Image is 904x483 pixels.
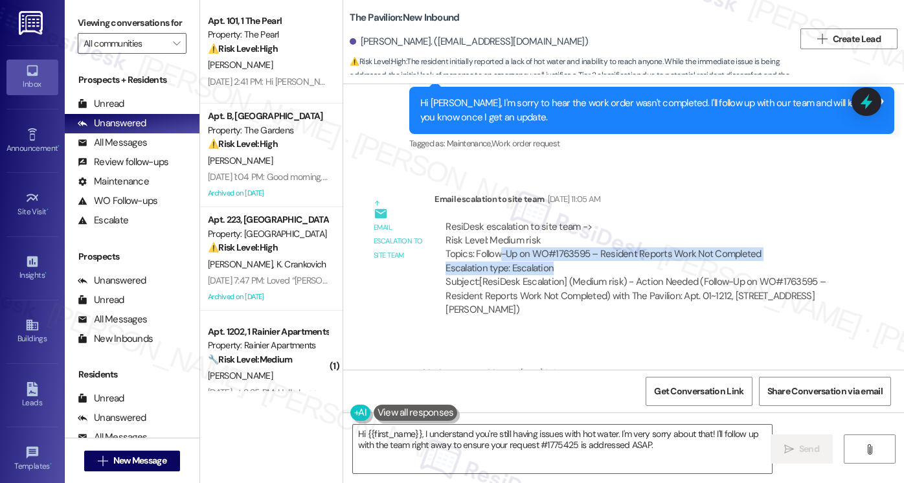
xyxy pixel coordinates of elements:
div: Property: The Gardens [208,124,328,137]
b: The Pavilion: New Inbound [350,11,459,25]
button: Share Conversation via email [759,377,891,406]
div: [DATE] 11:05 AM [545,192,601,206]
div: Unanswered [78,411,146,425]
div: Prospects [65,250,199,264]
a: Inbox [6,60,58,95]
strong: 🔧 Risk Level: Medium [208,354,292,365]
button: Get Conversation Link [646,377,752,406]
span: K. Crankovich [277,258,326,270]
span: Work order request [492,138,559,149]
div: Apt. 223, [GEOGRAPHIC_DATA] [208,213,328,227]
div: [DATE] 2:41 PM: Hi [PERSON_NAME] can you put me contact with the property manager of the Pearl? [208,76,585,87]
div: [DATE] at 2:25 PM: Hello I was curious what my move out date is? [208,387,451,398]
div: Residesk Automated Survey [409,366,894,384]
strong: ⚠️ Risk Level: High [208,43,278,54]
strong: ⚠️ Risk Level: High [208,138,278,150]
span: [PERSON_NAME] [208,258,277,270]
span: • [47,205,49,214]
span: Get Conversation Link [654,385,743,398]
strong: ⚠️ Risk Level: High [350,56,405,67]
div: New Inbounds [78,332,153,346]
div: [DATE] 2:10 PM [517,366,571,379]
span: Create Lead [833,32,881,46]
i:  [784,444,794,455]
a: Leads [6,378,58,413]
div: WO Follow-ups [78,194,157,208]
div: Archived on [DATE] [207,289,329,305]
a: Insights • [6,251,58,286]
div: Email escalation to site team [435,192,848,210]
div: [PERSON_NAME]. ([EMAIL_ADDRESS][DOMAIN_NAME]) [350,35,588,49]
div: ResiDesk escalation to site team -> Risk Level: Medium risk Topics: Follow-Up on WO#1763595 – Res... [446,220,837,276]
div: All Messages [78,136,147,150]
div: Prospects + Residents [65,73,199,87]
div: Unread [78,293,124,307]
i:  [817,34,827,44]
div: Unread [78,97,124,111]
span: Share Conversation via email [767,385,883,398]
button: New Message [84,451,180,471]
i:  [98,456,107,466]
i:  [173,38,180,49]
div: Unread [78,392,124,405]
div: Apt. 101, 1 The Pearl [208,14,328,28]
input: All communities [84,33,166,54]
div: Hi [PERSON_NAME], I'm sorry to hear the work order wasn't completed. I'll follow up with our team... [420,96,874,124]
div: All Messages [78,431,147,444]
textarea: Hi {{first_name}}, I understand you're still having issues with hot water. I'm very sorry about t... [353,425,772,473]
div: Unanswered [78,274,146,287]
a: Site Visit • [6,187,58,222]
div: Maintenance [78,175,149,188]
strong: ⚠️ Risk Level: High [208,241,278,253]
label: Viewing conversations for [78,13,186,33]
img: ResiDesk Logo [19,11,45,35]
div: Unanswered [78,117,146,130]
i:  [864,444,874,455]
div: Escalate [78,214,128,227]
span: [PERSON_NAME] [208,370,273,381]
span: New Message [113,454,166,467]
button: Create Lead [800,28,898,49]
span: Send [799,442,819,456]
button: Send [771,434,833,464]
div: Property: Rainier Apartments [208,339,328,352]
div: Apt. 1202, 1 Rainier Apartments [208,325,328,339]
div: Property: [GEOGRAPHIC_DATA] [208,227,328,241]
span: • [50,460,52,469]
div: Residents [65,368,199,381]
span: Maintenance , [447,138,492,149]
div: Subject: [ResiDesk Escalation] (Medium risk) - Action Needed (Follow-Up on WO#1763595 – Resident ... [446,275,837,317]
span: • [58,142,60,151]
div: Apt. B, [GEOGRAPHIC_DATA] [208,109,328,123]
div: All Messages [78,313,147,326]
div: Review follow-ups [78,155,168,169]
span: • [45,269,47,278]
span: : The resident initially reported a lack of hot water and inability to reach anyone. While the im... [350,55,794,96]
span: [PERSON_NAME] [208,155,273,166]
div: Email escalation to site team [374,221,424,262]
a: Buildings [6,314,58,349]
div: [DATE] 7:47 PM: Loved “[PERSON_NAME] ([GEOGRAPHIC_DATA]): Thank you for the update! If you need a... [208,275,816,286]
a: Templates • [6,442,58,477]
span: [PERSON_NAME] [208,59,273,71]
div: Tagged as: [409,134,894,153]
div: Property: The Pearl [208,28,328,41]
div: Archived on [DATE] [207,185,329,201]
